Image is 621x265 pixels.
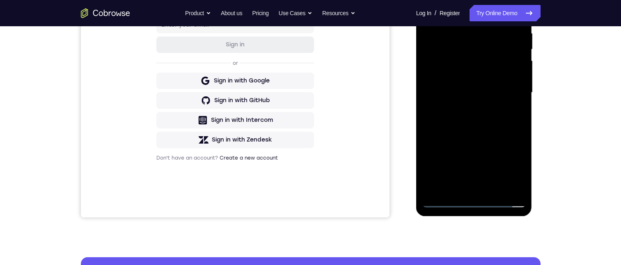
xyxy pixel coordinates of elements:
[130,174,192,182] div: Sign in with Intercom
[76,169,233,186] button: Sign in with Intercom
[81,8,130,18] a: Go to the home page
[133,154,189,162] div: Sign in with GitHub
[416,5,431,21] a: Log In
[470,5,540,21] a: Try Online Demo
[76,130,233,146] button: Sign in with Google
[139,212,197,218] a: Create a new account
[435,8,436,18] span: /
[221,5,242,21] a: About us
[279,5,312,21] button: Use Cases
[76,150,233,166] button: Sign in with GitHub
[76,212,233,219] p: Don't have an account?
[133,134,189,142] div: Sign in with Google
[76,189,233,206] button: Sign in with Zendesk
[252,5,268,21] a: Pricing
[185,5,211,21] button: Product
[322,5,355,21] button: Resources
[150,117,159,124] p: or
[440,5,460,21] a: Register
[131,193,191,201] div: Sign in with Zendesk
